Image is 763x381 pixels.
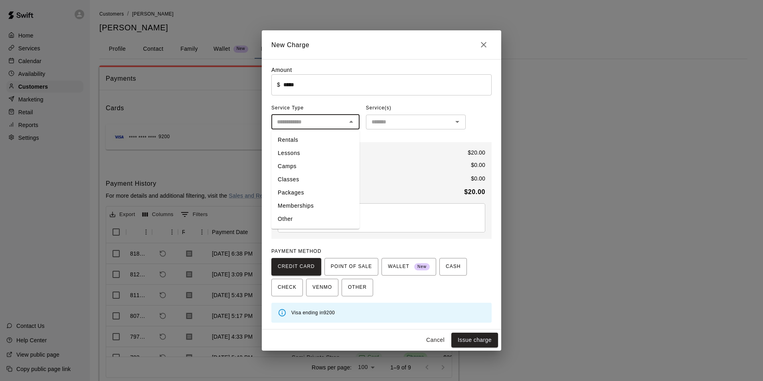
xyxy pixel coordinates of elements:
[439,258,467,276] button: CASH
[306,279,338,296] button: VENMO
[452,116,463,127] button: Open
[348,281,367,294] span: OTHER
[468,149,485,157] p: $ 20.00
[278,281,297,294] span: CHECK
[271,248,321,254] span: PAYMENT METHOD
[291,310,335,316] span: Visa ending in 9200
[312,281,332,294] span: VENMO
[271,212,360,226] li: Other
[464,189,485,195] b: $ 20.00
[331,260,372,273] span: POINT OF SALE
[366,102,391,115] span: Service(s)
[271,279,303,296] button: CHECK
[346,116,357,127] button: Close
[271,147,360,160] li: Lessons
[471,175,485,183] p: $ 0.00
[476,37,492,53] button: Close
[423,333,448,347] button: Cancel
[271,160,360,173] li: Camps
[271,173,360,186] li: Classes
[278,260,315,273] span: CREDIT CARD
[271,186,360,199] li: Packages
[271,133,360,147] li: Rentals
[342,279,373,296] button: OTHER
[446,260,461,273] span: CASH
[381,258,436,276] button: WALLET New
[271,67,292,73] label: Amount
[271,199,360,212] li: Memberships
[277,81,280,89] p: $
[324,258,378,276] button: POINT OF SALE
[271,102,360,115] span: Service Type
[271,258,321,276] button: CREDIT CARD
[414,262,430,272] span: New
[262,30,501,59] h2: New Charge
[471,161,485,169] p: $ 0.00
[388,260,430,273] span: WALLET
[451,333,498,347] button: Issue charge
